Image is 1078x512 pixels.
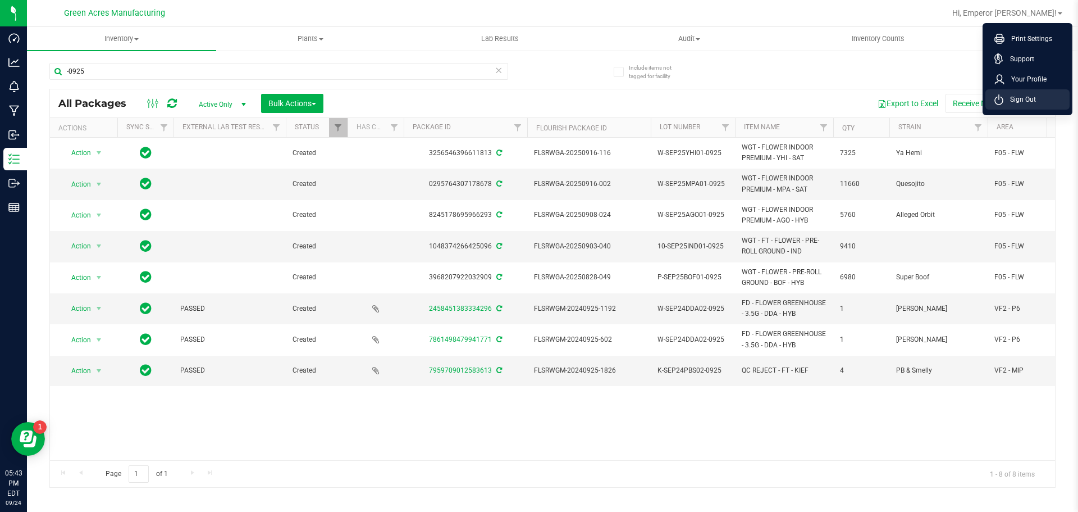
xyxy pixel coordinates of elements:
[429,305,492,312] a: 2458451383334296
[413,123,451,131] a: Package ID
[495,149,502,157] span: Sync from Compliance System
[896,179,981,189] span: Quesojito
[61,176,92,192] span: Action
[405,27,595,51] a: Lab Results
[997,123,1013,131] a: Area
[837,34,920,44] span: Inventory Counts
[660,123,700,131] a: Lot Number
[657,334,728,345] span: W-SEP24DDA02-0925
[61,363,92,379] span: Action
[180,334,279,345] span: PASSED
[742,298,826,319] span: FD - FLOWER GREENHOUSE - 3.5G - DDA - HYB
[92,270,106,286] span: select
[96,465,177,483] span: Page of 1
[268,99,316,108] span: Bulk Actions
[994,272,1065,283] span: F05 - FLW
[140,301,152,316] span: In Sync
[994,365,1065,376] span: VF2 - MIP
[534,241,644,252] span: FLSRWGA-20250903-040
[969,118,988,137] a: Filter
[994,303,1065,314] span: VF2 - P6
[985,89,1070,110] li: Sign Out
[267,118,286,137] a: Filter
[896,365,981,376] span: PB & Smelly
[952,8,1057,17] span: Hi, Emperor [PERSON_NAME]!
[536,124,607,132] a: Flourish Package ID
[840,272,883,283] span: 6980
[8,129,20,141] inline-svg: Inbound
[61,238,92,254] span: Action
[8,202,20,213] inline-svg: Reports
[27,34,216,44] span: Inventory
[994,334,1065,345] span: VF2 - P6
[8,105,20,116] inline-svg: Manufacturing
[64,8,165,18] span: Green Acres Manufacturing
[58,124,113,132] div: Actions
[742,142,826,164] span: WGT - FLOWER INDOOR PREMIUM - YHI - SAT
[509,118,527,137] a: Filter
[8,178,20,189] inline-svg: Outbound
[92,176,106,192] span: select
[657,148,728,158] span: W-SEP25YHI01-0925
[293,241,341,252] span: Created
[140,363,152,378] span: In Sync
[742,365,826,376] span: QC REJECT - FT - KIEF
[744,123,780,131] a: Item Name
[896,303,981,314] span: [PERSON_NAME]
[92,238,106,254] span: select
[534,272,644,283] span: FLSRWGA-20250828-049
[495,242,502,250] span: Sync from Compliance System
[657,210,728,220] span: W-SEP25AGO01-0925
[293,210,341,220] span: Created
[495,180,502,188] span: Sync from Compliance System
[140,269,152,285] span: In Sync
[429,336,492,343] a: 7861498479941771
[180,365,279,376] span: PASSED
[402,210,529,220] div: 8245178695966293
[92,301,106,316] span: select
[92,363,106,379] span: select
[840,334,883,345] span: 1
[293,334,341,345] span: Created
[495,273,502,281] span: Sync from Compliance System
[981,465,1044,482] span: 1 - 8 of 8 items
[840,179,883,189] span: 11660
[742,329,826,350] span: FD - FLOWER GREENHOUSE - 3.5G - DDA - HYB
[293,365,341,376] span: Created
[495,336,502,343] span: Sync from Compliance System
[840,148,883,158] span: 7325
[495,63,503,78] span: Clear
[402,272,529,283] div: 3968207922032909
[385,118,404,137] a: Filter
[994,148,1065,158] span: F05 - FLW
[896,272,981,283] span: Super Boof
[870,94,945,113] button: Export to Excel
[61,145,92,161] span: Action
[293,272,341,283] span: Created
[61,332,92,348] span: Action
[5,499,22,507] p: 09/24
[293,148,341,158] span: Created
[742,267,826,288] span: WGT - FLOWER - PRE-ROLL GROUND - BOF - HYB
[840,303,883,314] span: 1
[402,241,529,252] div: 1048374266425096
[945,94,1038,113] button: Receive Non-Cannabis
[8,81,20,92] inline-svg: Monitoring
[716,118,735,137] a: Filter
[140,238,152,254] span: In Sync
[49,63,508,80] input: Search Package ID, Item Name, SKU, Lot or Part Number...
[1003,53,1034,65] span: Support
[8,33,20,44] inline-svg: Dashboard
[8,57,20,68] inline-svg: Analytics
[1003,94,1036,105] span: Sign Out
[402,148,529,158] div: 3256546396611813
[994,210,1065,220] span: F05 - FLW
[840,365,883,376] span: 4
[896,210,981,220] span: Alleged Orbit
[534,365,644,376] span: FLSRWGM-20240925-1826
[1004,74,1047,85] span: Your Profile
[216,27,405,51] a: Plants
[27,27,216,51] a: Inventory
[61,301,92,316] span: Action
[534,210,644,220] span: FLSRWGA-20250908-024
